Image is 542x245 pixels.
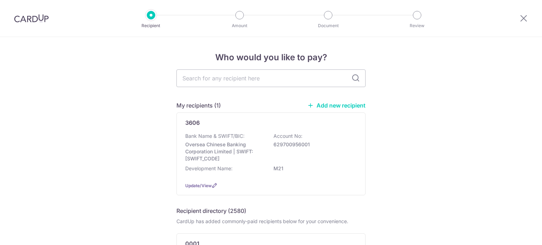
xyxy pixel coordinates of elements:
[176,207,246,215] h5: Recipient directory (2580)
[176,218,366,225] div: CardUp has added commonly-paid recipients below for your convenience.
[185,141,264,162] p: Oversea Chinese Banking Corporation Limited | SWIFT: [SWIFT_CODE]
[14,14,49,23] img: CardUp
[125,22,177,29] p: Recipient
[302,22,354,29] p: Document
[273,141,353,148] p: 629700956001
[391,22,443,29] p: Review
[176,51,366,64] h4: Who would you like to pay?
[185,133,245,140] p: Bank Name & SWIFT/BIC:
[497,224,535,241] iframe: Opens a widget where you can find more information
[185,165,233,172] p: Development Name:
[176,69,366,87] input: Search for any recipient here
[176,101,221,110] h5: My recipients (1)
[273,165,353,172] p: M21
[273,133,302,140] p: Account No:
[307,102,366,109] a: Add new recipient
[185,183,212,188] a: Update/View
[213,22,266,29] p: Amount
[185,118,200,127] p: 3606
